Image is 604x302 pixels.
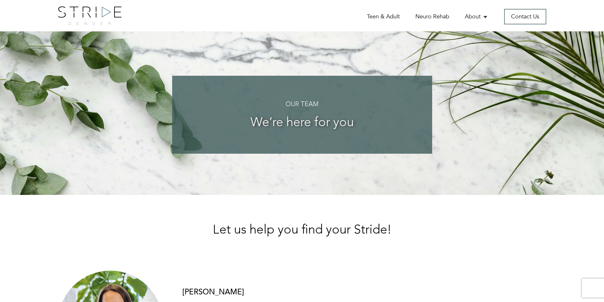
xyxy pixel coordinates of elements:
[504,9,546,24] a: Contact Us
[465,13,489,21] a: About
[185,116,419,130] h3: We’re here for you
[58,6,121,25] img: logo.png
[367,13,400,21] a: Teen & Adult
[182,288,546,296] h3: [PERSON_NAME]
[58,223,546,237] h2: Let us help you find your Stride!
[415,13,449,21] a: Neuro Rehab
[185,101,419,108] h4: Our Team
